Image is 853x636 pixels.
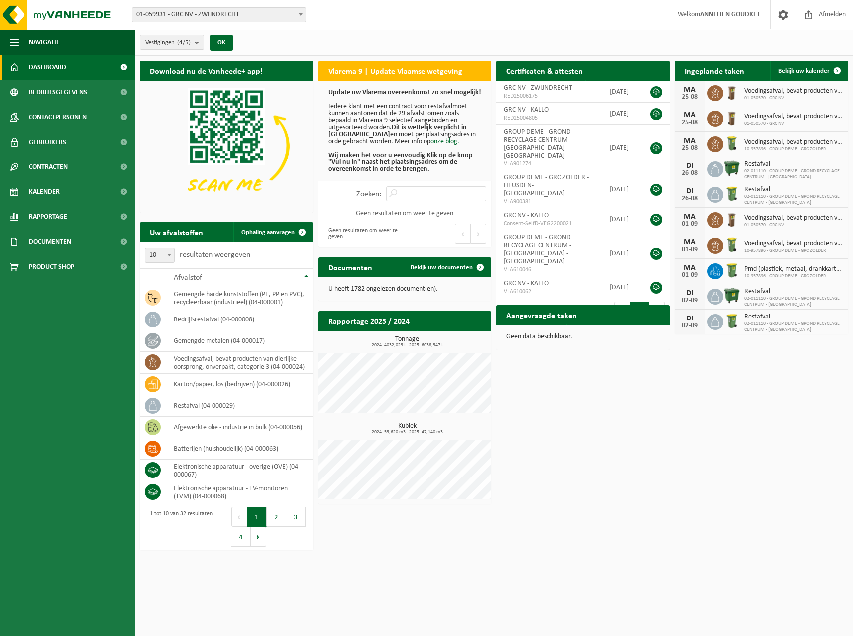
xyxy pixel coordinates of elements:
[504,234,571,265] span: GROUP DEME - GROND RECYCLAGE CENTRUM - [GEOGRAPHIC_DATA] - [GEOGRAPHIC_DATA]
[504,288,594,296] span: VLA610062
[29,155,68,179] span: Contracten
[680,111,700,119] div: MA
[231,507,247,527] button: Previous
[29,130,66,155] span: Gebruikers
[323,223,400,245] div: Geen resultaten om weer te geven
[723,211,740,228] img: WB-0140-HPE-BN-01
[251,527,266,547] button: Next
[417,330,490,350] a: Bekijk rapportage
[286,507,306,527] button: 3
[680,289,700,297] div: DI
[680,246,700,253] div: 01-09
[323,343,492,348] span: 2024: 4032,023 t - 2025: 6038,347 t
[323,423,492,435] h3: Kubiek
[504,106,549,114] span: GRC NV - KALLO
[680,221,700,228] div: 01-09
[680,145,700,152] div: 25-08
[602,208,640,230] td: [DATE]
[267,507,286,527] button: 2
[700,11,760,18] strong: ANNELIEN GOUDKET
[744,121,844,127] span: 01-050570 - GRC NV
[744,248,844,254] span: 10-957896 - GROUP DEME - GRC ZOLDER
[744,313,844,321] span: Restafval
[29,80,87,105] span: Bedrijfsgegevens
[680,195,700,202] div: 26-08
[602,125,640,170] td: [DATE]
[430,138,459,145] a: onze blog.
[723,262,740,279] img: WB-0240-HPE-GN-50
[166,417,313,438] td: afgewerkte olie - industrie in bulk (04-000056)
[166,309,313,330] td: bedrijfsrestafval (04-000008)
[723,109,740,126] img: WB-0140-HPE-BN-01
[723,160,740,177] img: WB-1100-HPE-GN-01
[318,61,472,80] h2: Vlarema 9 | Update Vlaamse wetgeving
[504,174,589,197] span: GROUP DEME - GRC ZOLDER - HEUSDEN-[GEOGRAPHIC_DATA]
[744,186,844,194] span: Restafval
[602,230,640,276] td: [DATE]
[233,222,312,242] a: Ophaling aanvragen
[496,305,587,324] h2: Aangevraagde taken
[140,61,273,80] h2: Download nu de Vanheede+ app!
[504,160,594,168] span: VLA901274
[680,94,700,101] div: 25-08
[247,507,267,527] button: 1
[675,61,754,80] h2: Ingeplande taken
[680,213,700,221] div: MA
[602,81,640,103] td: [DATE]
[145,35,191,50] span: Vestigingen
[328,286,482,293] p: U heeft 1782 ongelezen document(en).
[318,257,382,277] h2: Documenten
[506,333,660,340] p: Geen data beschikbaar.
[241,229,295,236] span: Ophaling aanvragen
[328,152,427,159] u: Wij maken het voor u eenvoudig.
[723,287,740,304] img: WB-1100-HPE-GN-01
[323,430,492,435] span: 2024: 53,620 m3 - 2025: 47,140 m3
[29,179,60,204] span: Kalender
[504,92,594,100] span: RED25006175
[166,438,313,460] td: batterijen (huishoudelijk) (04-000063)
[166,374,313,395] td: karton/papier, los (bedrijven) (04-000026)
[323,336,492,348] h3: Tonnage
[680,315,700,322] div: DI
[29,30,60,55] span: Navigatie
[411,264,473,271] span: Bekijk uw documenten
[744,296,844,308] span: 02-011110 - GROUP DEME - GROND RECYCLAGE CENTRUM - [GEOGRAPHIC_DATA]
[744,214,844,222] span: Voedingsafval, bevat producten van dierlijke oorsprong, onverpakt, categorie 3
[174,274,202,282] span: Afvalstof
[680,119,700,126] div: 25-08
[29,254,74,279] span: Product Shop
[166,481,313,503] td: elektronische apparatuur - TV-monitoren (TVM) (04-000068)
[504,220,594,228] span: Consent-SelfD-VEG2200021
[29,55,66,80] span: Dashboard
[328,124,467,138] b: Dit is wettelijk verplicht in [GEOGRAPHIC_DATA]
[504,198,594,206] span: VLA900381
[496,61,593,80] h2: Certificaten & attesten
[744,288,844,296] span: Restafval
[231,527,251,547] button: 4
[744,321,844,333] span: 02-011110 - GROUP DEME - GROND RECYCLAGE CENTRUM - [GEOGRAPHIC_DATA]
[140,35,204,50] button: Vestigingen(4/5)
[680,162,700,170] div: DI
[145,506,213,548] div: 1 tot 10 van 32 resultaten
[132,7,306,22] span: 01-059931 - GRC NV - ZWIJNDRECHT
[744,87,844,95] span: Voedingsafval, bevat producten van dierlijke oorsprong, onverpakt, categorie 3
[504,84,572,92] span: GRC NV - ZWIJNDRECHT
[177,39,191,46] count: (4/5)
[504,128,571,159] span: GROUP DEME - GROND RECYCLAGE CENTRUM - [GEOGRAPHIC_DATA] - [GEOGRAPHIC_DATA]
[328,89,481,96] b: Update uw Vlarema overeenkomst zo snel mogelijk!
[318,311,420,330] h2: Rapportage 2025 / 2024
[744,240,844,248] span: Voedingsafval, bevat producten van dierlijke oorsprong, onverpakt, categorie 3
[744,146,844,152] span: 10-957896 - GROUP DEME - GRC ZOLDER
[744,95,844,101] span: 01-050570 - GRC NV
[680,170,700,177] div: 26-08
[132,8,306,22] span: 01-059931 - GRC NV - ZWIJNDRECHT
[602,103,640,125] td: [DATE]
[29,204,67,229] span: Rapportage
[504,212,549,219] span: GRC NV - KALLO
[680,322,700,329] div: 02-09
[744,160,844,168] span: Restafval
[504,114,594,122] span: RED25004805
[145,248,175,263] span: 10
[680,238,700,246] div: MA
[140,81,313,211] img: Download de VHEPlus App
